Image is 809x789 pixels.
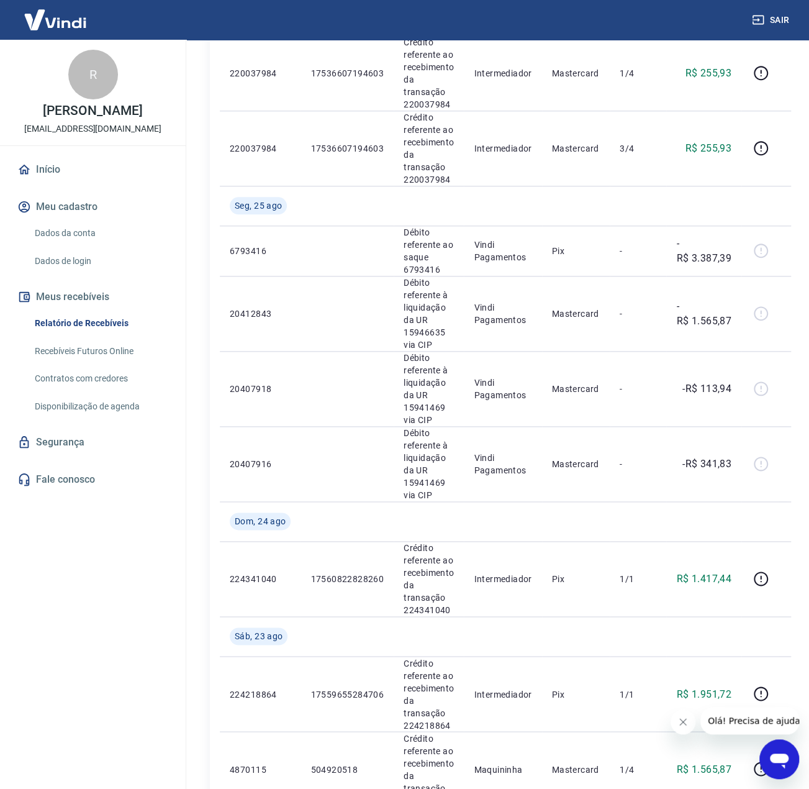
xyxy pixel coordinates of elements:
[620,688,656,700] p: 1/1
[235,630,282,642] span: Sáb, 23 ago
[620,763,656,775] p: 1/4
[682,381,731,396] p: -R$ 113,94
[620,142,656,155] p: 3/4
[404,352,454,426] p: Débito referente à liquidação da UR 15941469 via CIP
[15,283,171,311] button: Meus recebíveis
[474,573,531,585] p: Intermediador
[230,383,291,395] p: 20407918
[474,763,531,775] p: Maquininha
[230,142,291,155] p: 220037984
[474,142,531,155] p: Intermediador
[620,573,656,585] p: 1/1
[620,308,656,320] p: -
[671,709,695,734] iframe: Fechar mensagem
[404,226,454,276] p: Débito referente ao saque 6793416
[230,763,291,775] p: 4870115
[552,458,600,470] p: Mastercard
[43,104,142,117] p: [PERSON_NAME]
[310,763,384,775] p: 504920518
[30,221,171,246] a: Dados da conta
[685,66,731,81] p: R$ 255,93
[235,199,282,212] span: Seg, 25 ago
[310,573,384,585] p: 17560822828260
[404,427,454,501] p: Débito referente à liquidação da UR 15941469 via CIP
[310,67,384,80] p: 17536607194603
[24,122,161,135] p: [EMAIL_ADDRESS][DOMAIN_NAME]
[474,452,531,477] p: Vindi Pagamentos
[700,707,799,734] iframe: Mensagem da empresa
[230,573,291,585] p: 224341040
[310,142,384,155] p: 17536607194603
[30,366,171,391] a: Contratos com credores
[474,301,531,326] p: Vindi Pagamentos
[552,245,600,257] p: Pix
[620,458,656,470] p: -
[230,245,291,257] p: 6793416
[30,249,171,274] a: Dados de login
[15,156,171,183] a: Início
[620,245,656,257] p: -
[230,458,291,470] p: 20407916
[620,383,656,395] p: -
[15,193,171,221] button: Meu cadastro
[620,67,656,80] p: 1/4
[474,376,531,401] p: Vindi Pagamentos
[474,67,531,80] p: Intermediador
[552,142,600,155] p: Mastercard
[682,457,731,472] p: -R$ 341,83
[552,308,600,320] p: Mastercard
[474,688,531,700] p: Intermediador
[15,429,171,456] a: Segurança
[404,111,454,186] p: Crédito referente ao recebimento da transação 220037984
[759,739,799,779] iframe: Botão para abrir a janela de mensagens
[552,763,600,775] p: Mastercard
[676,299,731,329] p: -R$ 1.565,87
[404,657,454,731] p: Crédito referente ao recebimento da transação 224218864
[552,688,600,700] p: Pix
[15,466,171,493] a: Fale conosco
[404,36,454,111] p: Crédito referente ao recebimento da transação 220037984
[552,573,600,585] p: Pix
[230,67,291,80] p: 220037984
[30,394,171,419] a: Disponibilização de agenda
[68,50,118,99] div: R
[676,762,731,777] p: R$ 1.565,87
[7,9,104,19] span: Olá! Precisa de ajuda?
[749,9,794,32] button: Sair
[404,542,454,616] p: Crédito referente ao recebimento da transação 224341040
[552,67,600,80] p: Mastercard
[230,308,291,320] p: 20412843
[310,688,384,700] p: 17559655284706
[235,515,286,527] span: Dom, 24 ago
[474,239,531,263] p: Vindi Pagamentos
[230,688,291,700] p: 224218864
[676,572,731,586] p: R$ 1.417,44
[676,236,731,266] p: -R$ 3.387,39
[552,383,600,395] p: Mastercard
[15,1,96,39] img: Vindi
[685,141,731,156] p: R$ 255,93
[676,686,731,701] p: R$ 1.951,72
[30,311,171,336] a: Relatório de Recebíveis
[404,276,454,351] p: Débito referente à liquidação da UR 15946635 via CIP
[30,339,171,364] a: Recebíveis Futuros Online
